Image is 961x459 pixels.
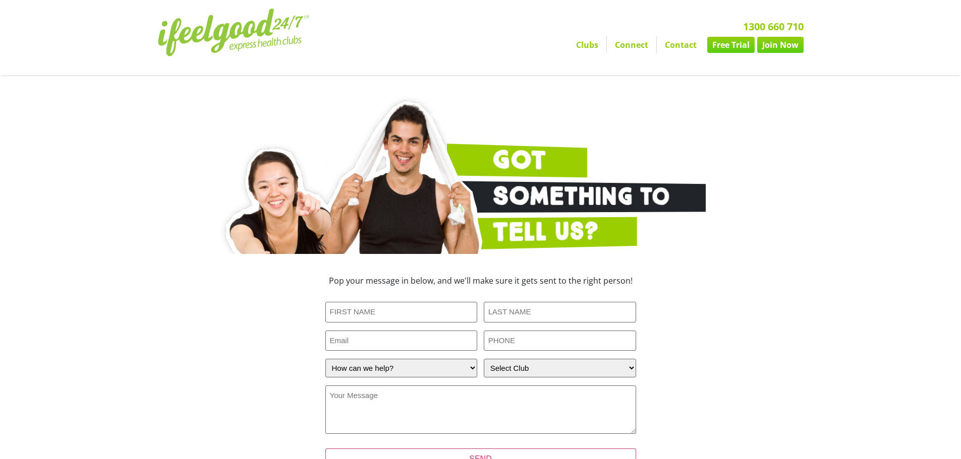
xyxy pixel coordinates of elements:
a: Join Now [757,37,804,53]
a: Free Trial [707,37,755,53]
input: FIRST NAME [325,302,478,322]
input: PHONE [484,331,636,351]
a: Clubs [568,37,606,53]
a: Connect [607,37,656,53]
input: LAST NAME [484,302,636,322]
a: Contact [657,37,705,53]
h3: Pop your message in below, and we'll make sure it gets sent to the right person! [259,277,703,285]
nav: Menu [387,37,804,53]
input: Email [325,331,478,351]
a: 1300 660 710 [743,20,804,33]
